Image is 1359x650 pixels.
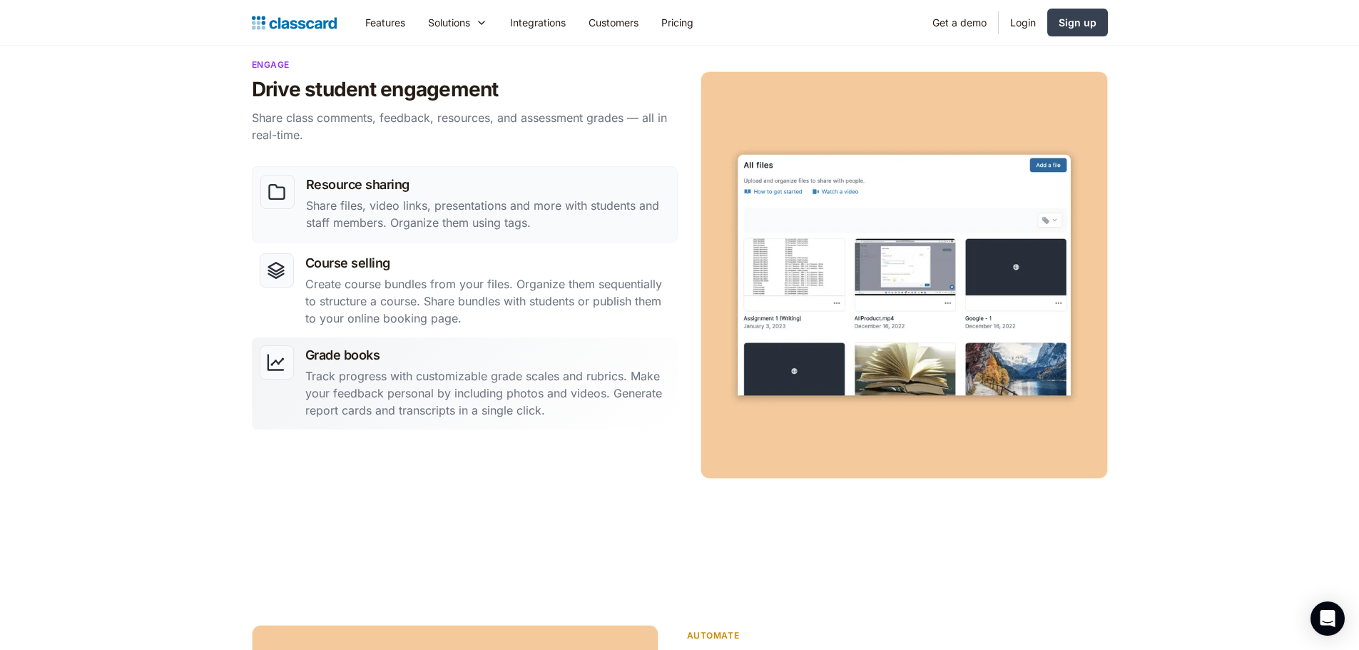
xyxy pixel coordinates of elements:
a: Integrations [499,6,577,39]
a: Pricing [650,6,705,39]
a: Get a demo [921,6,998,39]
a: home [252,13,337,33]
div: Open Intercom Messenger [1310,601,1345,636]
p: Share files, video links, presentations and more with students and staff members. Organize them u... [306,197,669,231]
h3: Resource sharing [306,175,669,194]
a: Sign up [1047,9,1108,36]
div: Solutions [417,6,499,39]
h3: Grade books [305,345,670,365]
div: Solutions [428,15,470,30]
div: Sign up [1059,15,1096,30]
p: Track progress with customizable grade scales and rubrics. Make your feedback personal by includi... [305,367,670,419]
h3: Course selling [305,253,670,273]
a: Features [354,6,417,39]
a: Login [999,6,1047,39]
a: Customers [577,6,650,39]
img: All files organized screenshot [701,71,1108,479]
p: Create course bundles from your files. Organize them sequentially to structure a course. Share bu... [305,275,670,327]
p: Automate [687,629,1108,642]
h2: Drive student engagement [252,77,673,102]
p: Engage [252,58,673,71]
